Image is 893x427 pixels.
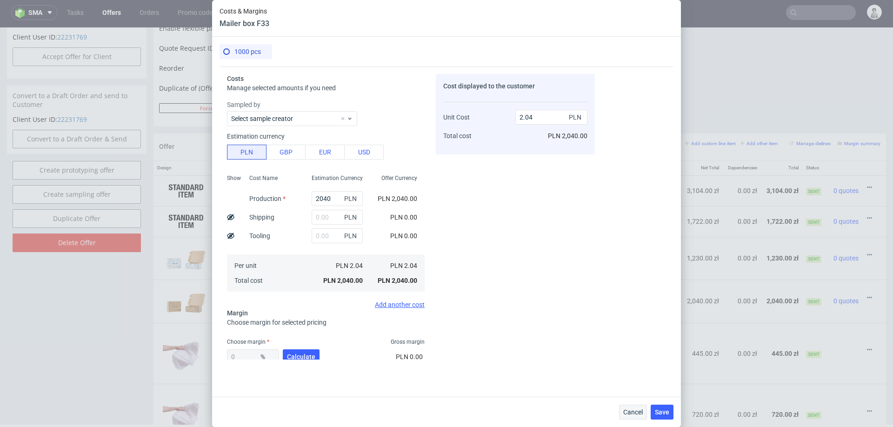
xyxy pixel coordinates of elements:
a: Create sampling offer [13,158,141,176]
span: PLN 2,040.00 [378,195,417,202]
small: Margin summary [838,113,880,119]
button: PLN [227,145,267,160]
span: PLN 2,040.00 [323,277,363,284]
td: 0.89 zł [653,295,681,357]
span: PLN [342,229,361,242]
small: Add line item from VMA [624,113,680,119]
button: Cancel [619,405,647,420]
th: Quant. [630,133,653,148]
th: Dependencies [723,133,761,148]
td: 0.00 zł [723,179,761,209]
a: 22231769 [57,87,87,96]
td: 2.04 zł [653,252,681,295]
span: Manage selected amounts if you need [227,84,336,92]
span: SPEC- 216126 [573,160,607,168]
button: Calculate [283,349,320,364]
span: Offer [159,115,174,123]
div: • [GEOGRAPHIC_DATA] • Premium White • Cardboard cardstock [251,159,626,168]
td: 1000 [630,252,653,295]
p: Client User ID: [13,87,141,97]
td: 0.00 zł [723,209,761,252]
span: Personalizowane [PERSON_NAME] produktowe z zatrzaskowym dnem ze zdobieniami [251,159,390,168]
img: 14690675-your-logo-mailerbox-f-56-onecolour-kraft-outside [163,256,209,291]
span: PLN 0.00 [390,232,417,240]
input: 0.00 [312,228,363,243]
button: USD [344,145,384,160]
a: Create prototyping offer [13,133,141,152]
td: 500 [630,295,653,357]
span: Sent [806,228,821,235]
span: Per unit [234,262,257,269]
button: EUR [305,145,345,160]
td: Duplicate of (Offer ID) [159,53,298,75]
th: ID [216,133,247,148]
td: Quote Request ID [159,13,298,35]
span: Save [655,409,669,415]
span: SPEC- 216137 [422,228,456,235]
span: 0 quotes [833,160,859,167]
img: 130929-6-ce-9-f-7-b-4-40-ac-4-add-ba-02-e-5388-a-633552 [163,360,209,414]
div: Convert to a Draft Order and send to Customer [7,58,147,87]
td: 1600 [630,148,653,179]
td: 1.94 zł [653,148,681,179]
td: 0.00 zł [723,148,761,179]
label: Sampled by [227,100,425,109]
span: Margin [227,309,248,317]
span: Total cost [443,132,472,140]
span: PLN 2.04 [336,262,363,269]
td: 445.00 zł [761,295,802,357]
td: 445.00 zł [681,295,723,357]
td: 3,104.00 zł [681,148,723,179]
span: Cancel [623,409,643,415]
div: • Packhelp Zapier • Black • Eco • No foil [251,269,626,279]
td: Reorder [159,35,298,53]
td: 1,230.00 zł [681,209,723,252]
div: • BDS • Multi colour • Paper [251,382,626,392]
td: 1,722.00 zł [761,179,802,209]
span: Mailer box F33 [251,227,293,236]
th: Net Total [681,133,723,148]
label: Estimation currency [227,133,285,140]
th: Name [247,133,630,148]
th: Unit Price [653,133,681,148]
td: 720.00 zł [761,356,802,418]
span: Sent [806,384,821,392]
span: PLN 2,040.00 [548,132,587,140]
span: PLN 0.00 [390,213,417,221]
div: • Packhelp Zapier • Black • Eco White • No foil [251,226,626,236]
label: Shipping [249,213,274,221]
td: 1,230.00 zł [761,209,802,252]
img: 10068341-your-logo-mailerbox-f-56-onecolour-whitekraft-outside [163,213,209,248]
span: Gross margin [391,338,425,346]
span: Cost displayed to the customer [443,82,535,90]
strong: 770161 [220,383,242,391]
label: Production [249,195,286,202]
a: Duplicate Offer [13,182,141,200]
label: Select sample creator [231,115,293,122]
span: 0 quotes [833,190,859,198]
strong: 770144 [220,190,242,198]
td: 0.00 zł [723,252,761,295]
span: Unit Cost [443,113,470,121]
span: Cost Name [249,174,278,182]
span: PLN 2,040.00 [378,277,417,284]
input: Only numbers [307,54,500,67]
small: Add custom line item [685,113,736,119]
td: 1000 [630,356,653,418]
label: Tooling [249,232,270,240]
input: Save [457,76,507,86]
span: Mailer box F33 [251,269,293,279]
span: 0 quotes [833,227,859,234]
input: Convert to a Draft Order & Send [13,102,141,121]
span: Papier bibułkowy z nadrukiem [251,321,337,331]
img: ico-item-standard-808b9a5c6fcb9b175e39178d47118b2d5b188ca6bffdaafcb6ea4123cac998db.png [163,182,209,206]
span: Sent [806,191,821,199]
td: 2.46 zł [653,209,681,252]
span: Personalizowane [PERSON_NAME] produktowe z zatrzaskowym dnem ze zdobieniami [251,190,390,199]
span: Total cost [234,277,263,284]
small: Add PIM line item [576,113,619,119]
span: Sent [806,160,821,168]
div: • [GEOGRAPHIC_DATA] • Premium White • Cardboard cardstock [251,189,626,199]
input: 0.00 [312,191,363,206]
span: PLN 0.00 [396,353,423,360]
